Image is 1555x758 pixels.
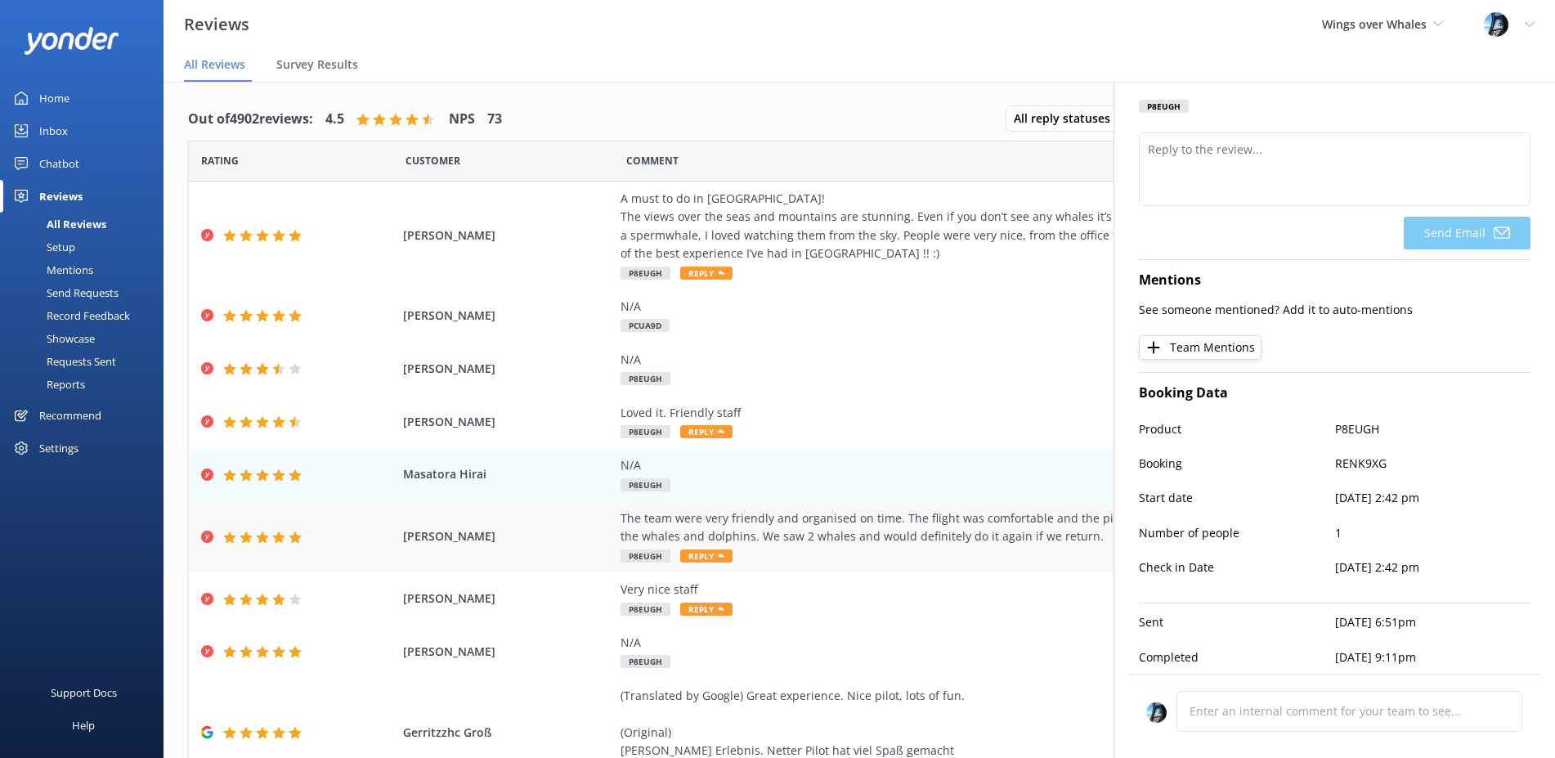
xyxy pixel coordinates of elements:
[10,281,164,304] a: Send Requests
[10,213,106,235] div: All Reviews
[10,327,95,350] div: Showcase
[403,643,613,661] span: [PERSON_NAME]
[621,404,1365,422] div: Loved it. Friendly staff
[621,603,670,616] span: P8EUGH
[621,634,1365,652] div: N/A
[10,327,164,350] a: Showcase
[39,432,78,464] div: Settings
[39,114,68,147] div: Inbox
[39,147,79,180] div: Chatbot
[621,190,1365,263] div: A must to do in [GEOGRAPHIC_DATA]! The views over the seas and mountains are stunning. Even if yo...
[10,258,164,281] a: Mentions
[626,153,679,168] span: Question
[406,153,460,168] span: Date
[1335,420,1531,438] p: P8EUGH
[1335,558,1531,576] p: [DATE] 2:42 pm
[39,180,83,213] div: Reviews
[621,549,670,563] span: P8EUGH
[184,11,249,38] h3: Reviews
[403,590,613,608] span: [PERSON_NAME]
[403,307,613,325] span: [PERSON_NAME]
[1335,489,1531,507] p: [DATE] 2:42 pm
[680,549,733,563] span: Reply
[188,109,313,130] h4: Out of 4902 reviews:
[1335,455,1531,473] p: RENK9XG
[449,109,475,130] h4: NPS
[403,413,613,431] span: [PERSON_NAME]
[39,82,69,114] div: Home
[621,478,670,491] span: P8EUGH
[621,655,670,668] span: P8EUGH
[1139,301,1530,319] p: See someone mentioned? Add it to auto-mentions
[403,465,613,483] span: Masatora Hirai
[1139,648,1335,666] p: Completed
[10,281,119,304] div: Send Requests
[621,298,1365,316] div: N/A
[1139,270,1530,291] h4: Mentions
[10,235,164,258] a: Setup
[621,425,670,438] span: P8EUGH
[621,509,1365,546] div: The team were very friendly and organised on time. The flight was comfortable and the pilot exper...
[10,304,130,327] div: Record Feedback
[621,581,1365,599] div: Very nice staff
[1139,558,1335,576] p: Check in Date
[10,373,164,396] a: Reports
[1139,455,1335,473] p: Booking
[680,425,733,438] span: Reply
[201,153,239,168] span: Date
[403,527,613,545] span: [PERSON_NAME]
[403,227,613,244] span: [PERSON_NAME]
[1335,524,1531,542] p: 1
[621,456,1365,474] div: N/A
[403,724,613,742] span: Gerritzzhc Groß
[1139,613,1335,631] p: Sent
[680,267,733,280] span: Reply
[184,56,245,73] span: All Reviews
[10,350,116,373] div: Requests Sent
[621,319,670,332] span: PCUA9D
[1322,16,1427,32] span: Wings over Whales
[621,351,1365,369] div: N/A
[1014,110,1120,128] span: All reply statuses
[10,304,164,327] a: Record Feedback
[680,603,733,616] span: Reply
[1335,648,1531,666] p: [DATE] 9:11pm
[487,109,502,130] h4: 73
[276,56,358,73] span: Survey Results
[621,267,670,280] span: P8EUGH
[1484,12,1508,37] img: 145-1635463833.jpg
[25,27,119,54] img: yonder-white-logo.png
[1139,335,1261,360] button: Team Mentions
[1146,702,1167,723] img: 145-1635463833.jpg
[403,360,613,378] span: [PERSON_NAME]
[10,373,85,396] div: Reports
[1139,383,1530,404] h4: Booking Data
[325,109,344,130] h4: 4.5
[10,350,164,373] a: Requests Sent
[1139,489,1335,507] p: Start date
[1139,420,1335,438] p: Product
[39,399,101,432] div: Recommend
[1139,100,1189,113] div: P8EUGH
[1335,613,1531,631] p: [DATE] 6:51pm
[1139,524,1335,542] p: Number of people
[621,372,670,385] span: P8EUGH
[10,213,164,235] a: All Reviews
[10,258,93,281] div: Mentions
[72,709,95,742] div: Help
[10,235,75,258] div: Setup
[51,676,117,709] div: Support Docs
